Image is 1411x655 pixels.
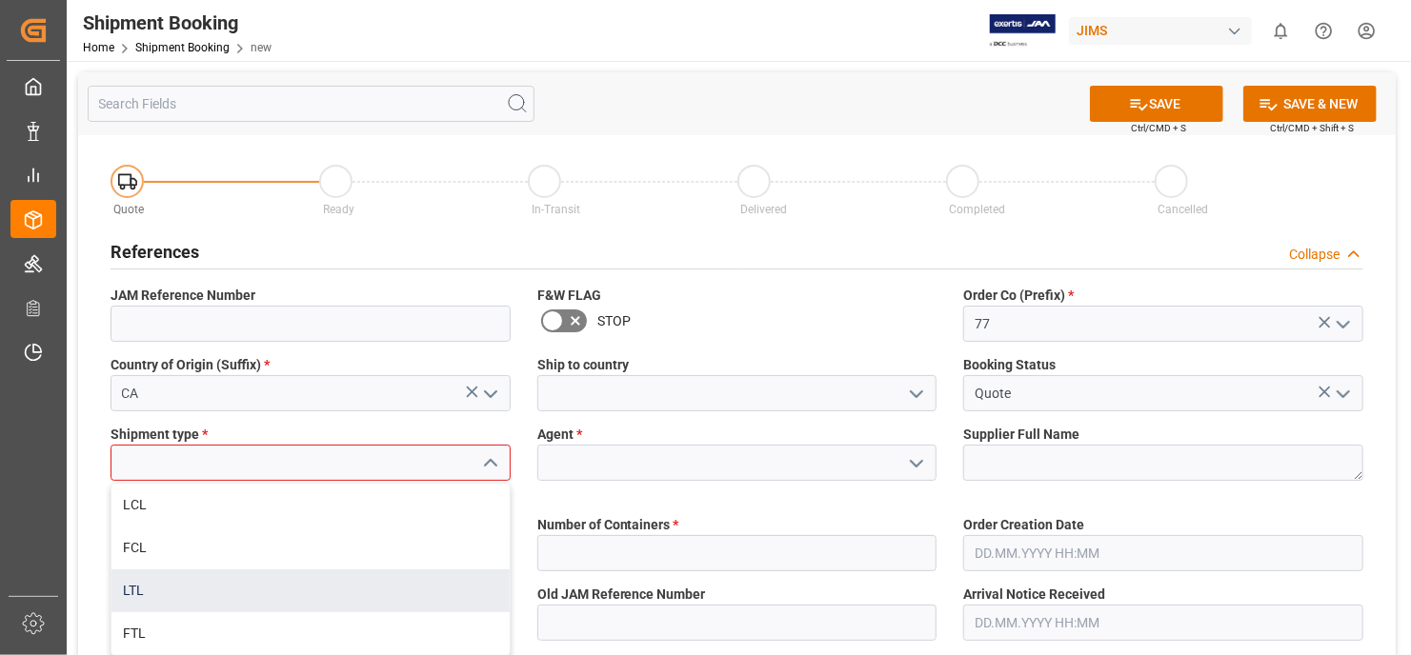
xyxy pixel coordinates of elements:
[537,425,582,445] span: Agent
[1327,309,1356,339] button: open menu
[901,379,930,408] button: open menu
[83,41,114,54] a: Home
[963,425,1079,445] span: Supplier Full Name
[1302,10,1345,52] button: Help Center
[111,239,199,265] h2: References
[111,375,511,411] input: Type to search/select
[740,203,787,216] span: Delivered
[111,526,510,569] div: FCL
[1069,17,1252,45] div: JIMS
[323,203,354,216] span: Ready
[1270,121,1354,135] span: Ctrl/CMD + Shift + S
[88,86,534,122] input: Search Fields
[537,355,629,375] span: Ship to country
[1158,203,1208,216] span: Cancelled
[537,286,601,306] span: F&W FLAG
[963,535,1363,571] input: DD.MM.YYYY HH:MM
[1131,121,1186,135] span: Ctrl/CMD + S
[111,484,510,526] div: LCL
[1260,10,1302,52] button: show 0 new notifications
[963,585,1105,605] span: Arrival Notice Received
[1069,12,1260,49] button: JIMS
[537,585,706,605] span: Old JAM Reference Number
[963,515,1084,535] span: Order Creation Date
[963,605,1363,641] input: DD.MM.YYYY HH:MM
[111,612,510,655] div: FTL
[963,355,1056,375] span: Booking Status
[901,448,930,478] button: open menu
[114,203,145,216] span: Quote
[111,355,270,375] span: Country of Origin (Suffix)
[949,203,1005,216] span: Completed
[135,41,230,54] a: Shipment Booking
[1327,379,1356,408] button: open menu
[597,311,631,331] span: STOP
[537,515,679,535] span: Number of Containers
[1243,86,1377,122] button: SAVE & NEW
[963,286,1074,306] span: Order Co (Prefix)
[474,379,503,408] button: open menu
[111,286,255,306] span: JAM Reference Number
[474,448,503,478] button: close menu
[111,425,208,445] span: Shipment type
[111,569,510,612] div: LTL
[1090,86,1223,122] button: SAVE
[1289,245,1340,265] div: Collapse
[83,9,272,37] div: Shipment Booking
[532,203,580,216] span: In-Transit
[990,14,1056,48] img: Exertis%20JAM%20-%20Email%20Logo.jpg_1722504956.jpg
